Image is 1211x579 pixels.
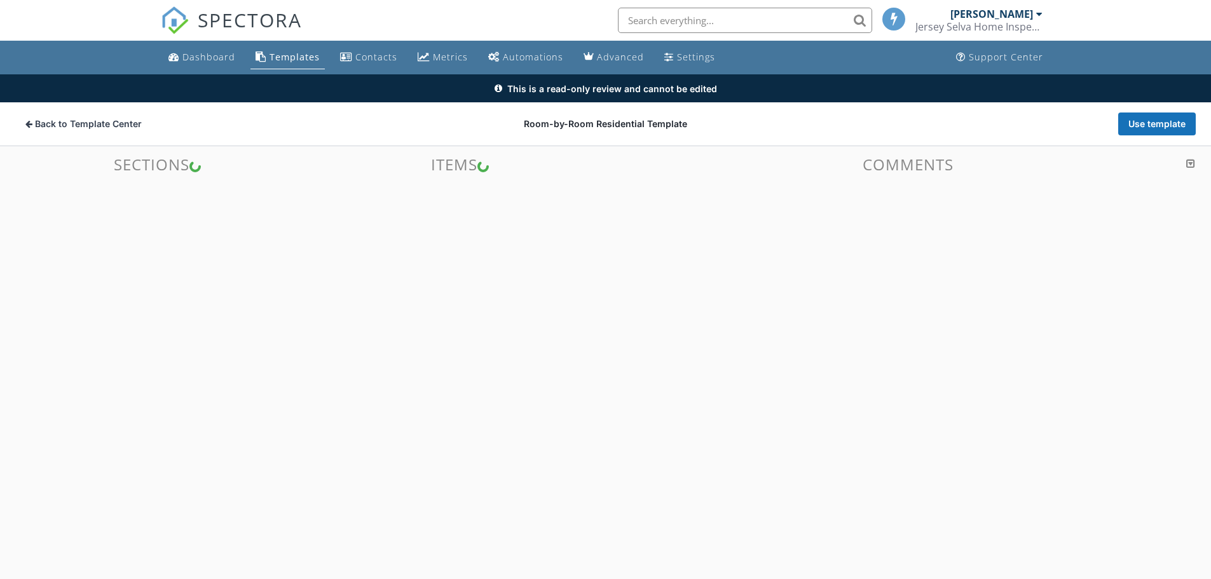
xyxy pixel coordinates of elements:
a: Support Center [951,46,1048,69]
h3: Items [303,156,605,173]
h3: Comments [613,156,1204,173]
button: Back to Template Center [15,112,152,135]
div: Room-by-Room Residential Template [409,118,802,130]
a: Dashboard [163,46,240,69]
div: Automations [503,51,563,63]
div: Support Center [969,51,1043,63]
div: Metrics [433,51,468,63]
button: Use template [1118,112,1196,135]
input: Search everything... [618,8,872,33]
div: Advanced [597,51,644,63]
div: Jersey Selva Home Inspection LLC [915,20,1043,33]
div: Contacts [355,51,397,63]
div: Dashboard [182,51,235,63]
div: Settings [677,51,715,63]
a: Metrics [413,46,473,69]
img: The Best Home Inspection Software - Spectora [161,6,189,34]
a: SPECTORA [161,17,302,44]
a: Contacts [335,46,402,69]
div: Templates [270,51,320,63]
a: Automations (Basic) [483,46,568,69]
span: Back to Template Center [35,118,142,130]
a: Templates [250,46,325,69]
span: SPECTORA [198,6,302,33]
a: Settings [659,46,720,69]
a: Advanced [578,46,649,69]
div: [PERSON_NAME] [950,8,1033,20]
